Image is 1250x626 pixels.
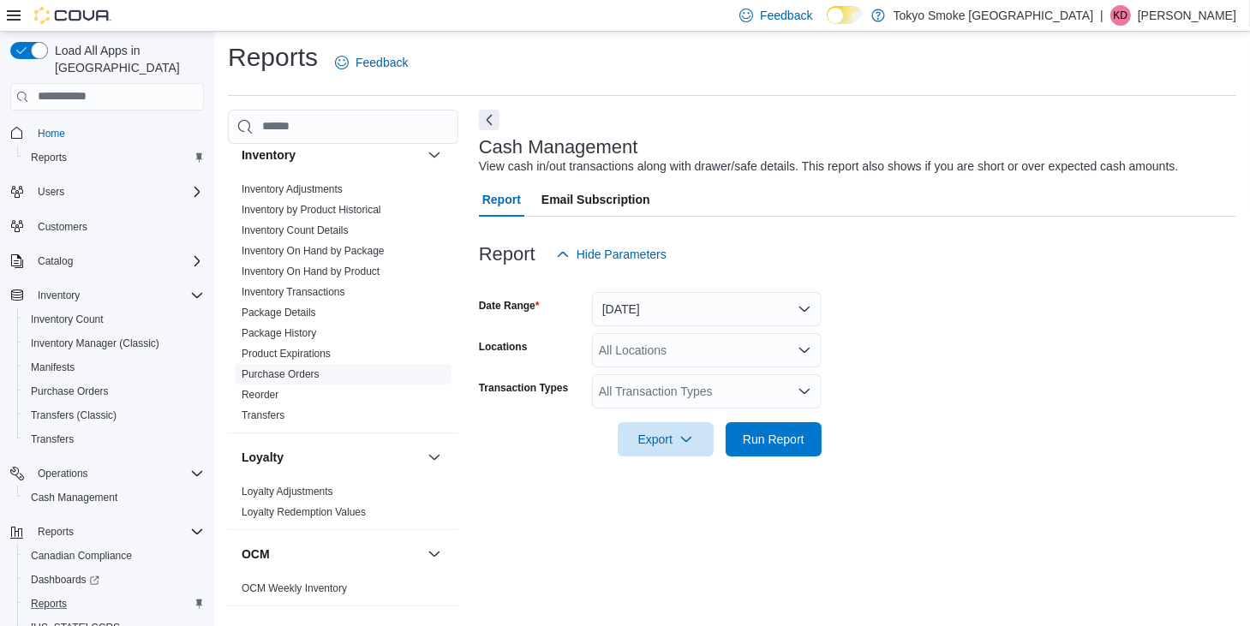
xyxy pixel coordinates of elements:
[31,522,204,542] span: Reports
[760,7,812,24] span: Feedback
[17,403,211,427] button: Transfers (Classic)
[242,224,349,237] span: Inventory Count Details
[31,361,75,374] span: Manifests
[242,307,316,319] a: Package Details
[31,432,74,446] span: Transfers
[242,146,296,164] h3: Inventory
[3,249,211,273] button: Catalog
[3,462,211,486] button: Operations
[31,122,204,144] span: Home
[17,568,211,592] a: Dashboards
[242,182,343,196] span: Inventory Adjustments
[242,388,278,402] span: Reorder
[31,549,132,563] span: Canadian Compliance
[31,182,204,202] span: Users
[242,203,381,217] span: Inventory by Product Historical
[549,237,673,271] button: Hide Parameters
[1100,5,1103,26] p: |
[242,389,278,401] a: Reorder
[242,244,385,258] span: Inventory On Hand by Package
[31,123,72,144] a: Home
[3,283,211,307] button: Inventory
[479,299,540,313] label: Date Range
[38,467,88,480] span: Operations
[479,381,568,395] label: Transaction Types
[17,427,211,451] button: Transfers
[24,546,204,566] span: Canadian Compliance
[24,381,204,402] span: Purchase Orders
[3,520,211,544] button: Reports
[328,45,415,80] a: Feedback
[228,578,458,605] div: OCM
[1114,5,1128,26] span: KD
[228,481,458,529] div: Loyalty
[31,337,159,350] span: Inventory Manager (Classic)
[31,385,109,398] span: Purchase Orders
[743,431,804,448] span: Run Report
[24,569,106,590] a: Dashboards
[798,343,811,357] button: Open list of options
[31,285,87,306] button: Inventory
[24,487,204,508] span: Cash Management
[577,246,667,263] span: Hide Parameters
[38,525,74,539] span: Reports
[3,180,211,204] button: Users
[24,593,74,614] a: Reports
[31,151,67,164] span: Reports
[424,447,445,468] button: Loyalty
[17,379,211,403] button: Purchase Orders
[242,546,270,563] h3: OCM
[34,7,111,24] img: Cova
[482,182,521,217] span: Report
[24,357,204,378] span: Manifests
[242,582,347,594] a: OCM Weekly Inventory
[24,405,123,426] a: Transfers (Classic)
[38,127,65,140] span: Home
[479,137,638,158] h3: Cash Management
[17,544,211,568] button: Canadian Compliance
[242,408,284,422] span: Transfers
[242,265,380,277] a: Inventory On Hand by Product
[242,286,345,298] a: Inventory Transactions
[242,505,366,519] span: Loyalty Redemption Values
[242,146,421,164] button: Inventory
[228,40,318,75] h1: Reports
[24,429,81,450] a: Transfers
[31,182,71,202] button: Users
[242,409,284,421] a: Transfers
[242,327,316,339] a: Package History
[242,285,345,299] span: Inventory Transactions
[31,463,204,484] span: Operations
[24,405,204,426] span: Transfers (Classic)
[356,54,408,71] span: Feedback
[24,333,204,354] span: Inventory Manager (Classic)
[242,348,331,360] a: Product Expirations
[24,333,166,354] a: Inventory Manager (Classic)
[38,254,73,268] span: Catalog
[242,265,380,278] span: Inventory On Hand by Product
[1110,5,1131,26] div: Kobe Delorme
[31,217,94,237] a: Customers
[228,179,458,432] div: Inventory
[894,5,1094,26] p: Tokyo Smoke [GEOGRAPHIC_DATA]
[24,309,204,330] span: Inventory Count
[24,487,124,508] a: Cash Management
[31,285,204,306] span: Inventory
[726,422,822,456] button: Run Report
[31,491,117,504] span: Cash Management
[242,326,316,340] span: Package History
[242,204,381,216] a: Inventory by Product Historical
[242,449,284,466] h3: Loyalty
[479,340,528,354] label: Locations
[31,251,204,271] span: Catalog
[38,185,64,199] span: Users
[242,306,316,319] span: Package Details
[24,309,111,330] a: Inventory Count
[31,573,99,587] span: Dashboards
[17,355,211,379] button: Manifests
[242,183,343,195] a: Inventory Adjustments
[827,6,863,24] input: Dark Mode
[24,593,204,614] span: Reports
[1138,5,1236,26] p: [PERSON_NAME]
